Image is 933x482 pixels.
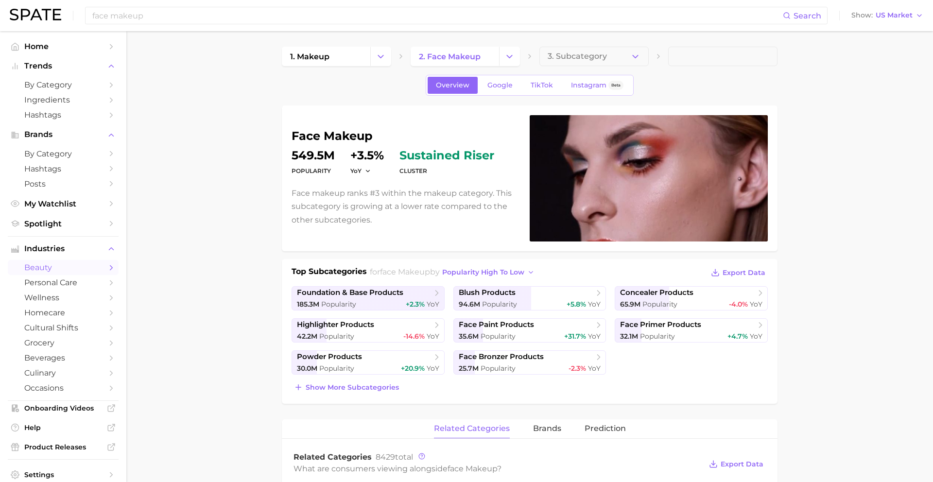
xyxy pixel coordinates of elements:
[24,293,102,302] span: wellness
[319,332,354,341] span: Popularity
[24,244,102,253] span: Industries
[482,300,517,309] span: Popularity
[24,149,102,158] span: by Category
[487,81,513,89] span: Google
[8,241,119,256] button: Industries
[588,364,601,373] span: YoY
[292,318,445,343] a: highlighter products42.2m Popularity-14.6% YoY
[294,462,702,475] div: What are consumers viewing alongside ?
[448,464,497,473] span: face makeup
[459,352,544,361] span: face bronzer products
[729,300,748,309] span: -4.0%
[24,199,102,208] span: My Watchlist
[8,365,119,380] a: culinary
[427,332,439,341] span: YoY
[297,288,403,297] span: foundation & base products
[750,332,762,341] span: YoY
[370,267,537,276] span: for by
[548,52,607,61] span: 3. Subcategory
[24,42,102,51] span: Home
[8,39,119,54] a: Home
[8,161,119,176] a: Hashtags
[642,300,677,309] span: Popularity
[321,300,356,309] span: Popularity
[406,300,425,309] span: +2.3%
[539,47,649,66] button: 3. Subcategory
[8,92,119,107] a: Ingredients
[707,457,766,471] button: Export Data
[24,278,102,287] span: personal care
[721,460,763,468] span: Export Data
[8,350,119,365] a: beverages
[8,127,119,142] button: Brands
[8,335,119,350] a: grocery
[620,332,638,341] span: 32.1m
[427,300,439,309] span: YoY
[459,364,479,373] span: 25.7m
[24,263,102,272] span: beauty
[876,13,913,18] span: US Market
[297,300,319,309] span: 185.3m
[8,196,119,211] a: My Watchlist
[24,219,102,228] span: Spotlight
[376,452,395,462] span: 8429
[292,165,335,177] dt: Popularity
[499,47,520,66] button: Change Category
[24,130,102,139] span: Brands
[380,267,430,276] span: face makeup
[24,470,102,479] span: Settings
[24,338,102,347] span: grocery
[8,176,119,191] a: Posts
[567,300,586,309] span: +5.8%
[8,380,119,396] a: occasions
[849,9,926,22] button: ShowUS Market
[522,77,561,94] a: TikTok
[8,107,119,122] a: Hashtags
[24,404,102,413] span: Onboarding Videos
[292,130,518,142] h1: face makeup
[350,167,371,175] button: YoY
[297,332,317,341] span: 42.2m
[292,380,401,394] button: Show more subcategories
[459,320,534,329] span: face paint products
[588,332,601,341] span: YoY
[292,350,445,375] a: powder products30.0m Popularity+20.9% YoY
[8,320,119,335] a: cultural shifts
[24,368,102,378] span: culinary
[24,62,102,70] span: Trends
[453,286,606,310] a: blush products94.6m Popularity+5.8% YoY
[8,275,119,290] a: personal care
[24,308,102,317] span: homecare
[794,11,821,20] span: Search
[419,52,481,61] span: 2. face makeup
[10,9,61,20] img: SPATE
[292,150,335,161] dd: 549.5m
[399,165,494,177] dt: cluster
[481,364,516,373] span: Popularity
[620,320,701,329] span: face primer products
[8,77,119,92] a: by Category
[459,332,479,341] span: 35.6m
[8,260,119,275] a: beauty
[620,288,693,297] span: concealer products
[294,452,372,462] span: Related Categories
[708,266,768,279] button: Export Data
[24,164,102,173] span: Hashtags
[453,318,606,343] a: face paint products35.6m Popularity+31.7% YoY
[620,300,640,309] span: 65.9m
[750,300,762,309] span: YoY
[428,77,478,94] a: Overview
[282,47,370,66] a: 1. makeup
[615,318,768,343] a: face primer products32.1m Popularity+4.7% YoY
[481,332,516,341] span: Popularity
[8,420,119,435] a: Help
[399,150,494,161] span: sustained riser
[24,95,102,104] span: Ingredients
[563,77,632,94] a: InstagramBeta
[564,332,586,341] span: +31.7%
[723,269,765,277] span: Export Data
[459,300,480,309] span: 94.6m
[8,216,119,231] a: Spotlight
[350,167,362,175] span: YoY
[411,47,499,66] a: 2. face makeup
